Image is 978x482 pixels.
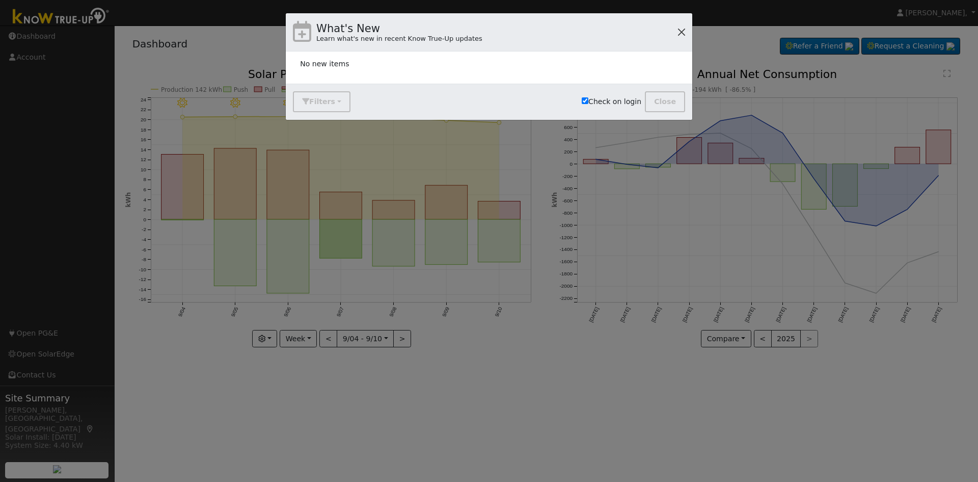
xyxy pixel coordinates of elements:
div: Learn what's new in recent Know True-Up updates [316,34,482,44]
h4: What's New [316,20,482,37]
button: Close [645,91,685,112]
label: Check on login [582,96,641,107]
button: Filters [293,91,350,112]
input: Check on login [582,97,588,104]
span: No new items [300,60,349,68]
